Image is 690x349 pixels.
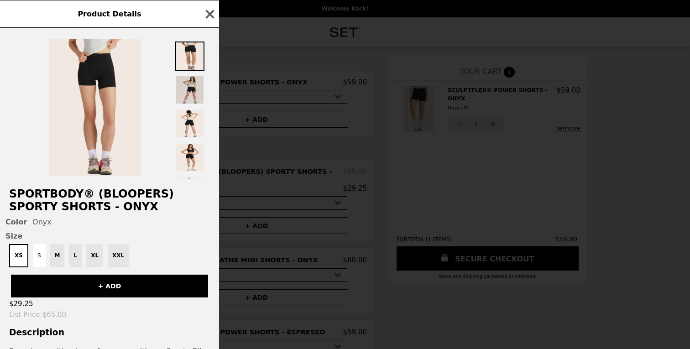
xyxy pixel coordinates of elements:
[175,143,204,172] img: Thumbnail 4
[5,218,214,226] div: Onyx
[42,311,67,319] span: $65.00
[175,177,204,206] img: Thumbnail 5
[175,109,204,138] img: Thumbnail 3
[9,244,28,267] button: XS
[5,232,214,240] span: Size
[11,275,208,297] button: + ADD
[78,10,141,18] span: Product Details
[5,218,27,226] span: Color
[175,42,204,71] img: Thumbnail 1
[33,244,46,267] button: S
[175,75,204,104] img: Thumbnail 2
[49,39,141,176] img: Onyx / XS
